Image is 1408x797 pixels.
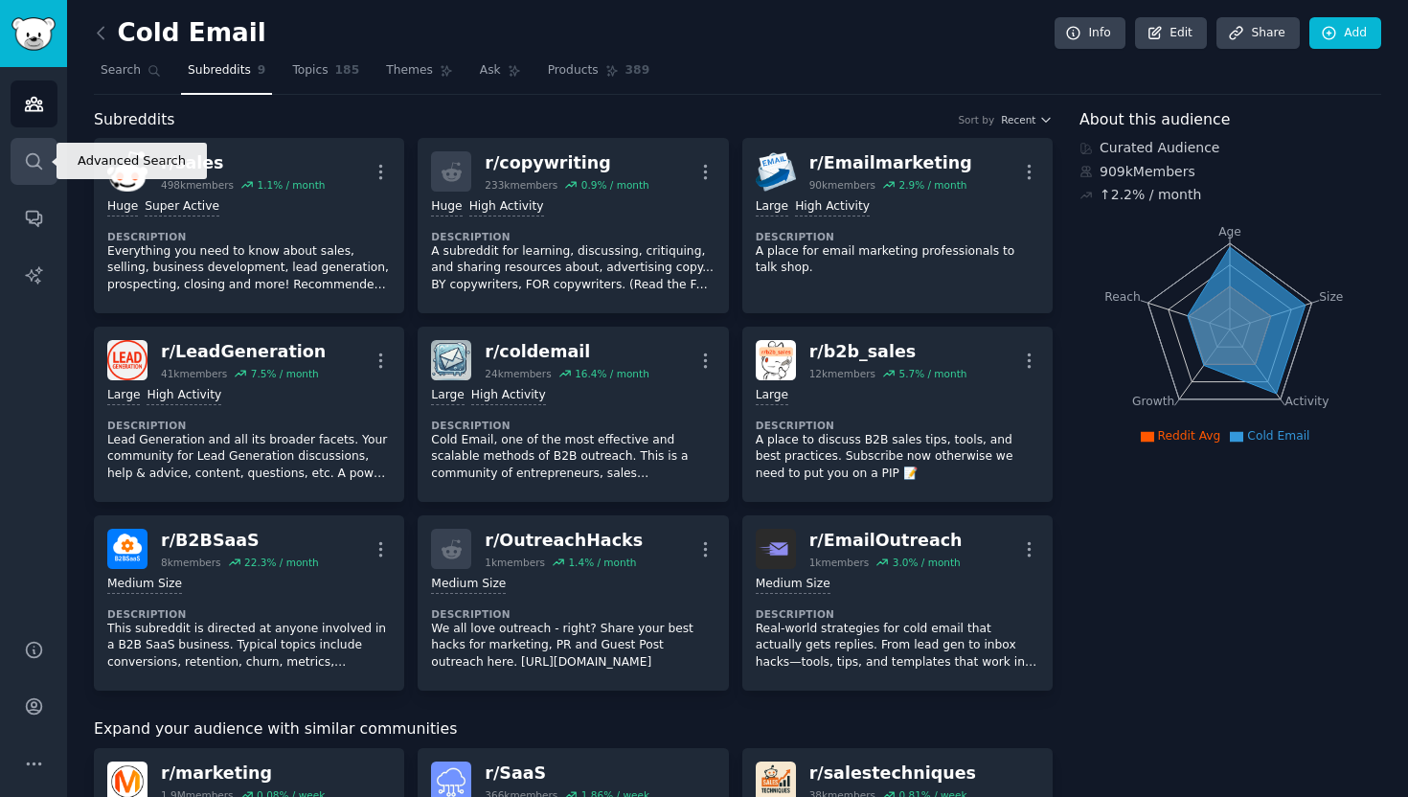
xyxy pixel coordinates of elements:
a: Info [1055,17,1125,50]
div: 0.9 % / month [581,178,649,192]
a: Subreddits9 [181,56,272,95]
div: r/ LeadGeneration [161,340,326,364]
div: Curated Audience [1079,138,1381,158]
div: r/ OutreachHacks [485,529,643,553]
span: Expand your audience with similar communities [94,717,457,741]
img: sales [107,151,148,192]
img: GummySearch logo [11,17,56,51]
div: 8k members [161,556,221,569]
a: Add [1309,17,1381,50]
div: Sort by [958,113,994,126]
span: Search [101,62,141,80]
div: 1.1 % / month [257,178,325,192]
tspan: Activity [1285,395,1329,408]
img: Emailmarketing [756,151,796,192]
p: A place to discuss B2B sales tips, tools, and best practices. Subscribe now otherwise we need to ... [756,432,1039,483]
a: Search [94,56,168,95]
a: LeadGenerationr/LeadGeneration41kmembers7.5% / monthLargeHigh ActivityDescriptionLead Generation ... [94,327,404,502]
div: r/ SaaS [485,762,649,786]
div: High Activity [795,198,870,216]
div: 3.0 % / month [893,556,961,569]
a: Share [1216,17,1299,50]
span: Subreddits [188,62,251,80]
dt: Description [107,607,391,621]
tspan: Age [1218,225,1241,239]
div: Medium Size [431,576,506,594]
div: r/ marketing [161,762,325,786]
p: Lead Generation and all its broader facets. Your community for Lead Generation discussions, help ... [107,432,391,483]
p: Cold Email, one of the most effective and scalable methods of B2B outreach. This is a community o... [431,432,715,483]
dt: Description [107,419,391,432]
h2: Cold Email [94,18,266,49]
div: 1.4 % / month [568,556,636,569]
span: Products [548,62,599,80]
a: r/OutreachHacks1kmembers1.4% / monthMedium SizeDescriptionWe all love outreach - right? Share you... [418,515,728,691]
div: High Activity [147,387,221,405]
img: B2BSaaS [107,529,148,569]
p: This subreddit is directed at anyone involved in a B2B SaaS business. Typical topics include conv... [107,621,391,672]
img: coldemail [431,340,471,380]
div: r/ EmailOutreach [809,529,963,553]
div: 12k members [809,367,875,380]
a: Topics185 [285,56,366,95]
span: Cold Email [1247,429,1309,443]
div: 233k members [485,178,557,192]
a: B2BSaaSr/B2BSaaS8kmembers22.3% / monthMedium SizeDescriptionThis subreddit is directed at anyone ... [94,515,404,691]
p: Everything you need to know about sales, selling, business development, lead generation, prospect... [107,243,391,294]
p: A subreddit for learning, discussing, critiquing, and sharing resources about, advertising copy..... [431,243,715,294]
dt: Description [756,419,1039,432]
a: Themes [379,56,460,95]
div: r/ b2b_sales [809,340,967,364]
div: 16.4 % / month [575,367,649,380]
tspan: Reach [1104,289,1141,303]
dt: Description [756,607,1039,621]
div: Medium Size [756,576,830,594]
div: r/ B2BSaaS [161,529,319,553]
a: b2b_salesr/b2b_sales12kmembers5.7% / monthLargeDescriptionA place to discuss B2B sales tips, tool... [742,327,1053,502]
div: 2.9 % / month [898,178,966,192]
p: Real-world strategies for cold email that actually gets replies. From lead gen to inbox hacks—too... [756,621,1039,672]
a: r/copywriting233kmembers0.9% / monthHugeHigh ActivityDescriptionA subreddit for learning, discuss... [418,138,728,313]
a: EmailOutreachr/EmailOutreach1kmembers3.0% / monthMedium SizeDescriptionReal-world strategies for ... [742,515,1053,691]
div: High Activity [471,387,546,405]
span: About this audience [1079,108,1230,132]
div: Huge [107,198,138,216]
div: r/ Emailmarketing [809,151,972,175]
dt: Description [431,230,715,243]
tspan: Growth [1132,395,1174,408]
span: Ask [480,62,501,80]
img: LeadGeneration [107,340,148,380]
img: EmailOutreach [756,529,796,569]
div: 909k Members [1079,162,1381,182]
a: Emailmarketingr/Emailmarketing90kmembers2.9% / monthLargeHigh ActivityDescriptionA place for emai... [742,138,1053,313]
span: Topics [292,62,328,80]
div: Large [107,387,140,405]
tspan: Size [1319,289,1343,303]
span: Subreddits [94,108,175,132]
span: Reddit Avg [1158,429,1221,443]
div: ↑ 2.2 % / month [1100,185,1201,205]
div: 1k members [809,556,870,569]
div: 41k members [161,367,227,380]
div: High Activity [469,198,544,216]
span: Recent [1001,113,1035,126]
div: Huge [431,198,462,216]
div: Medium Size [107,576,182,594]
p: We all love outreach - right? Share your best hacks for marketing, PR and Guest Post outreach her... [431,621,715,672]
p: A place for email marketing professionals to talk shop. [756,243,1039,277]
img: b2b_sales [756,340,796,380]
div: 1k members [485,556,545,569]
div: 90k members [809,178,875,192]
div: 7.5 % / month [251,367,319,380]
div: r/ sales [161,151,325,175]
div: Super Active [145,198,219,216]
span: 389 [625,62,650,80]
div: 5.7 % / month [898,367,966,380]
div: r/ copywriting [485,151,648,175]
a: coldemailr/coldemail24kmembers16.4% / monthLargeHigh ActivityDescriptionCold Email, one of the mo... [418,327,728,502]
dt: Description [107,230,391,243]
div: Large [756,387,788,405]
dt: Description [756,230,1039,243]
div: r/ coldemail [485,340,648,364]
div: r/ salestechniques [809,762,976,786]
